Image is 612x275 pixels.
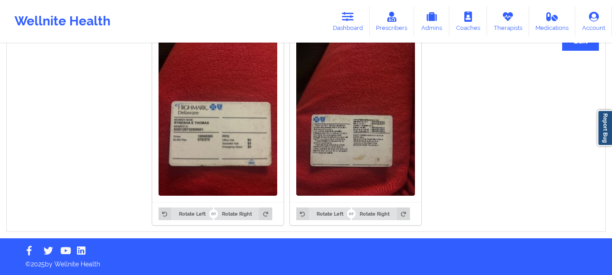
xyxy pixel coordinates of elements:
a: Report Bug [598,110,612,146]
a: Coaches [449,6,487,36]
button: Rotate Right [214,207,272,220]
a: Account [575,6,612,36]
a: Prescribers [370,6,414,36]
p: © 2025 by Wellnite Health [19,253,593,269]
a: Medications [529,6,576,36]
a: Therapists [487,6,529,36]
img: Rynesha Thomas [296,38,415,196]
button: Rotate Left [296,207,351,220]
a: Dashboard [326,6,370,36]
img: Rynesha Thomas [159,38,277,196]
a: Admins [414,6,449,36]
button: Rotate Right [352,207,410,220]
button: Rotate Left [159,207,213,220]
